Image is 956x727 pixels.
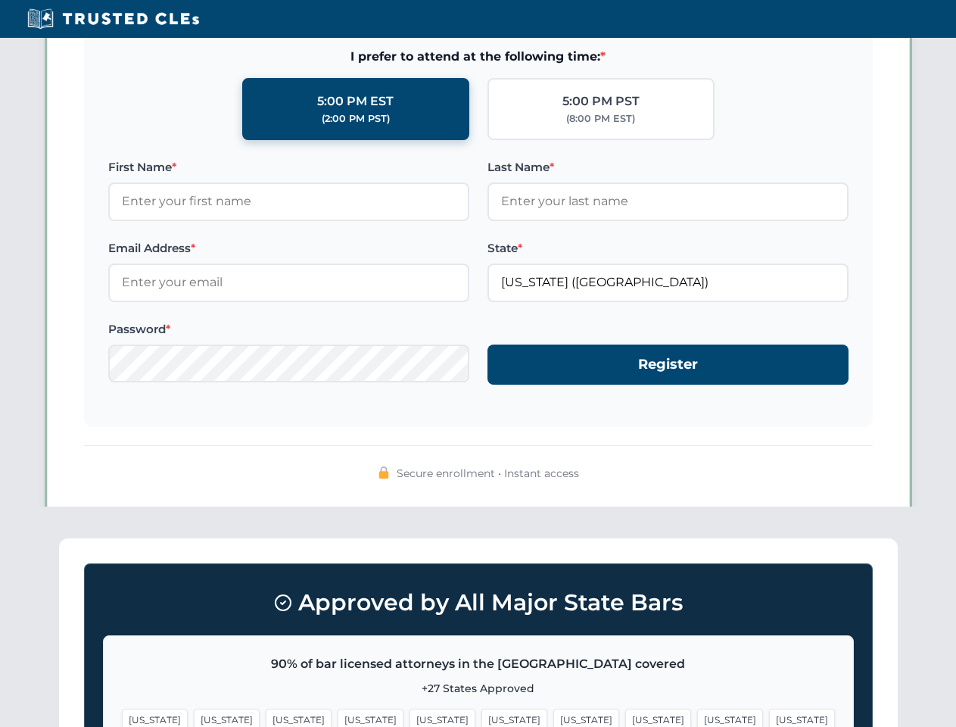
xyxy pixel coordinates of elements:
[562,92,640,111] div: 5:00 PM PST
[378,466,390,479] img: 🔒
[108,47,849,67] span: I prefer to attend at the following time:
[108,158,469,176] label: First Name
[487,158,849,176] label: Last Name
[487,345,849,385] button: Register
[122,680,835,697] p: +27 States Approved
[487,183,849,220] input: Enter your last name
[566,111,635,126] div: (8:00 PM EST)
[108,264,469,301] input: Enter your email
[103,582,854,623] h3: Approved by All Major State Bars
[487,239,849,257] label: State
[317,92,394,111] div: 5:00 PM EST
[397,465,579,482] span: Secure enrollment • Instant access
[487,264,849,301] input: Florida (FL)
[108,239,469,257] label: Email Address
[122,654,835,674] p: 90% of bar licensed attorneys in the [GEOGRAPHIC_DATA] covered
[23,8,204,30] img: Trusted CLEs
[108,320,469,339] label: Password
[322,111,390,126] div: (2:00 PM PST)
[108,183,469,220] input: Enter your first name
